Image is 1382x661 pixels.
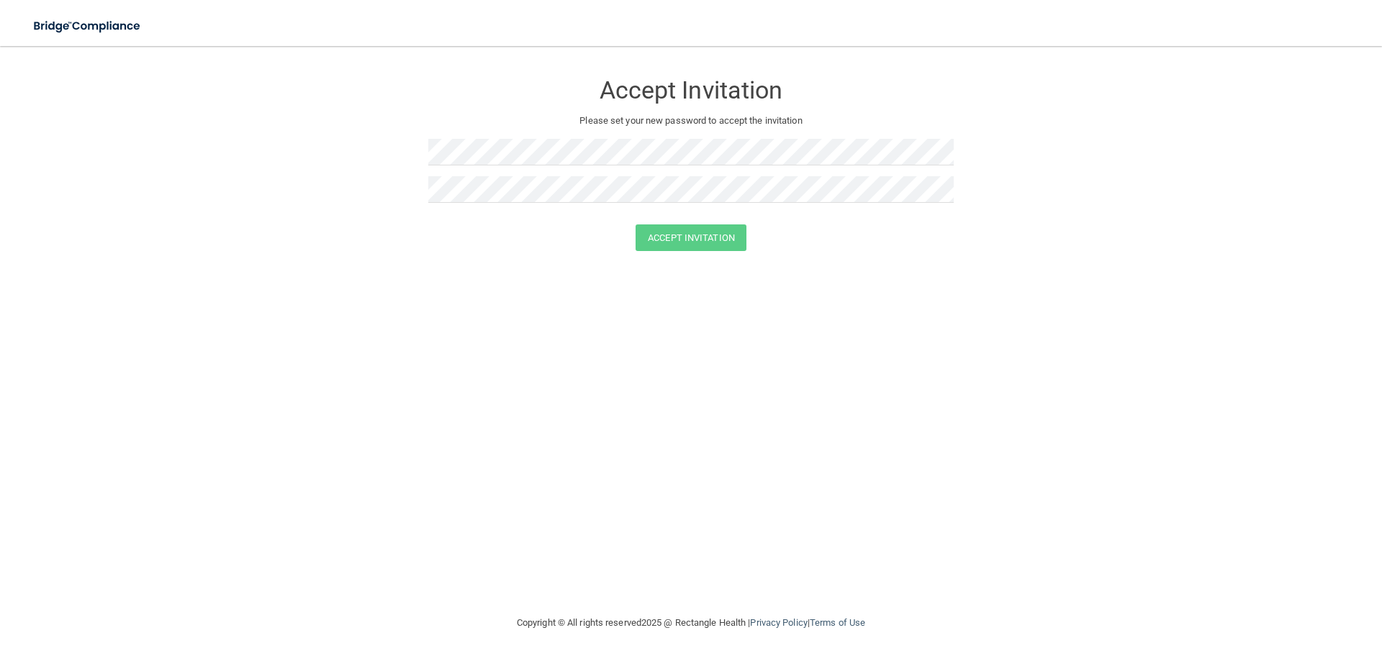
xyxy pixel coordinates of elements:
p: Please set your new password to accept the invitation [439,112,943,129]
img: bridge_compliance_login_screen.278c3ca4.svg [22,12,154,41]
h3: Accept Invitation [428,77,954,104]
a: Terms of Use [810,617,865,628]
div: Copyright © All rights reserved 2025 @ Rectangle Health | | [428,600,954,646]
button: Accept Invitation [636,224,746,251]
a: Privacy Policy [750,617,807,628]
